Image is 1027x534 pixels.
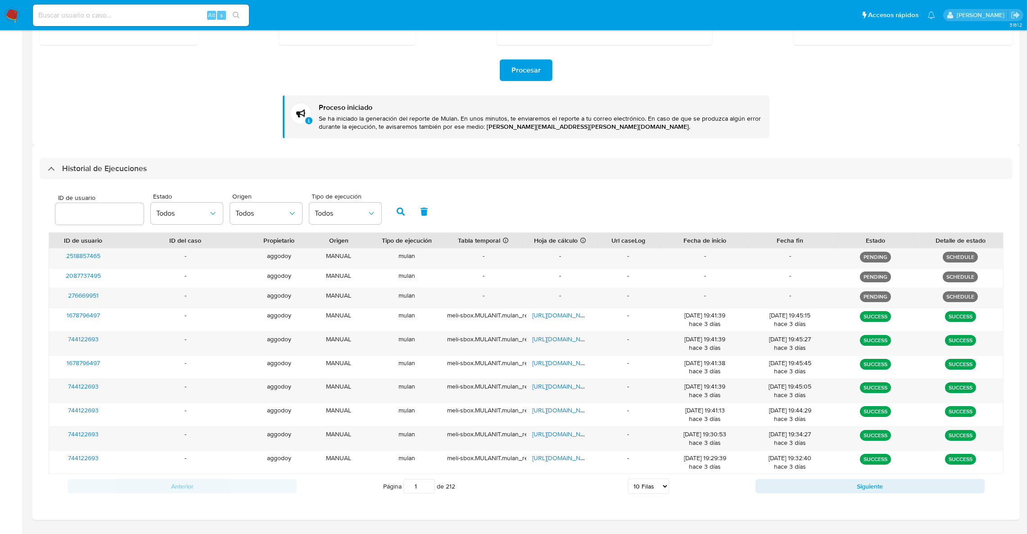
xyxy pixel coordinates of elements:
a: Salir [1011,10,1020,20]
span: 3.161.2 [1009,21,1022,28]
span: Accesos rápidos [868,10,918,20]
p: agustina.godoy@mercadolibre.com [957,11,1008,19]
span: s [220,11,223,19]
a: Notificaciones [927,11,935,19]
input: Buscar usuario o caso... [33,9,249,21]
button: search-icon [227,9,245,22]
span: Alt [208,11,215,19]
